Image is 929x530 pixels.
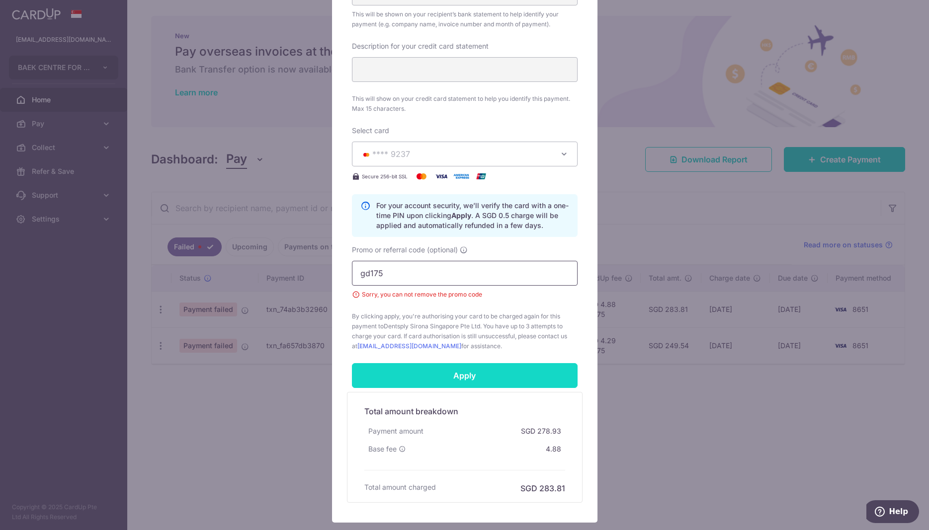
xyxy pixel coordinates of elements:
label: Select card [352,126,389,136]
img: Mastercard [412,170,431,182]
span: By clicking apply, you're authorising your card to be charged again for this payment to . You hav... [352,311,578,351]
span: Dentsply Sirona Singapore Pte Ltd [384,322,480,330]
img: MASTERCARD [360,151,372,158]
h5: Total amount breakdown [364,405,565,417]
img: Visa [431,170,451,182]
h6: Total amount charged [364,482,436,492]
span: Sorry, you can not remove the promo code [352,290,578,300]
p: For your account security, we’ll verify the card with a one-time PIN upon clicking . A SGD 0.5 ch... [376,201,569,230]
span: This will be shown on your recipient’s bank statement to help identify your payment (e.g. company... [352,9,578,29]
span: Base fee [368,444,397,454]
label: Description for your credit card statement [352,41,489,51]
span: This will show on your credit card statement to help you identify this payment. Max 15 characters. [352,94,578,114]
input: Apply [352,363,578,388]
a: [EMAIL_ADDRESS][DOMAIN_NAME] [357,342,461,350]
div: 4.88 [542,440,565,458]
div: SGD 278.93 [517,422,565,440]
img: American Express [451,170,471,182]
img: UnionPay [471,170,491,182]
b: Apply [451,211,471,220]
iframe: Opens a widget where you can find more information [866,500,919,525]
span: Promo or referral code (optional) [352,245,458,255]
div: Payment amount [364,422,427,440]
span: Secure 256-bit SSL [362,172,408,180]
h6: SGD 283.81 [520,482,565,494]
